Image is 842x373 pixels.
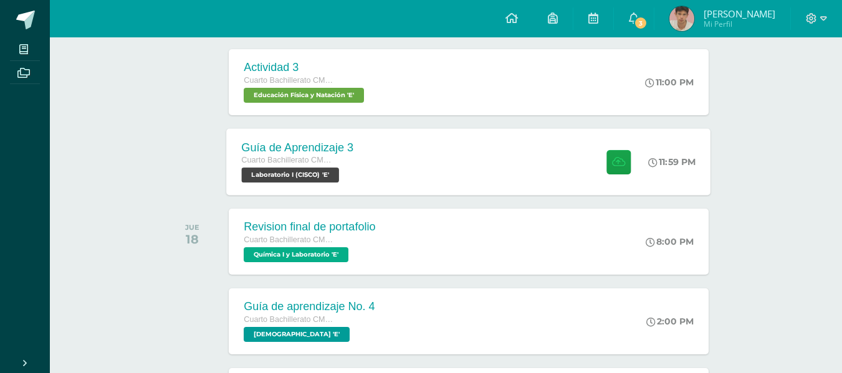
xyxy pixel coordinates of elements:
[646,316,694,327] div: 2:00 PM
[704,7,775,20] span: [PERSON_NAME]
[185,232,199,247] div: 18
[185,223,199,232] div: JUE
[244,88,364,103] span: Educación Física y Natación 'E'
[242,168,340,182] span: Laboratorio I (CISCO) 'E'
[244,76,337,85] span: Cuarto Bachillerato CMP Bachillerato en CCLL con Orientación en Computación
[242,156,337,164] span: Cuarto Bachillerato CMP Bachillerato en CCLL con Orientación en Computación
[244,220,375,234] div: Revision final de portafolio
[646,236,694,247] div: 8:00 PM
[244,247,348,262] span: Química I y Laboratorio 'E'
[649,156,696,168] div: 11:59 PM
[244,327,350,342] span: Biblia 'E'
[669,6,694,31] img: 19de6b329792699a8afa25ffce2fecef.png
[645,77,694,88] div: 11:00 PM
[242,141,354,154] div: Guía de Aprendizaje 3
[244,315,337,324] span: Cuarto Bachillerato CMP Bachillerato en CCLL con Orientación en Computación
[244,235,337,244] span: Cuarto Bachillerato CMP Bachillerato en CCLL con Orientación en Computación
[244,300,375,313] div: Guía de aprendizaje No. 4
[634,16,648,30] span: 3
[244,61,367,74] div: Actividad 3
[704,19,775,29] span: Mi Perfil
